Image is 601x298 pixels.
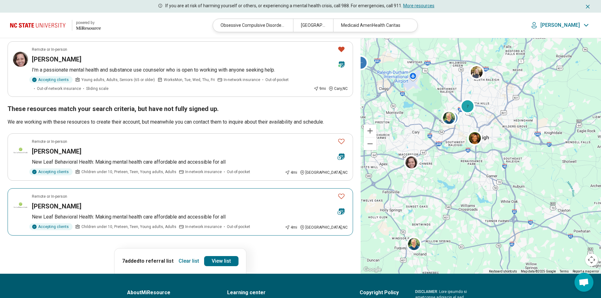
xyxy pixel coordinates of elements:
span: Map data ©2025 Google [521,270,556,273]
p: 7 added [122,257,174,265]
div: Accepting clients [29,168,73,175]
a: Open this area in Google Maps (opens a new window) [362,266,383,274]
button: Clear list [176,256,202,266]
button: Dismiss [585,3,591,10]
p: We are working with these resources to create their account, but meanwhile you can contact them t... [8,118,353,126]
h3: [PERSON_NAME] [32,55,81,64]
div: powered by [76,20,101,26]
div: Obsessive Compulsive Disorder (OCD) [213,19,293,32]
h2: These resources match your search criteria, but have not fully signed up. [8,104,353,113]
button: Favorite [335,190,348,203]
p: New Leaf Behavioral Health: Making mental health care affordable and accessible for all [32,158,348,166]
button: Favorite [335,43,348,56]
h3: [PERSON_NAME] [32,147,81,156]
span: Children under 10, Preteen, Teen, Young adults, Adults [81,224,176,230]
span: Out-of-pocket [265,77,289,83]
img: Google [362,266,383,274]
div: [GEOGRAPHIC_DATA], [GEOGRAPHIC_DATA] [293,19,333,32]
p: Remote or In-person [32,139,67,144]
div: Cary , NC [328,86,348,91]
span: Out-of-network insurance [37,86,81,91]
div: Medicaid AmeriHealth Caritas [333,19,413,32]
a: Copyright Policy [360,289,399,296]
h3: [PERSON_NAME] [32,202,81,211]
div: Accepting clients [29,76,73,83]
div: 9 mi [314,86,326,91]
span: Sliding scale [86,86,109,91]
a: Learning center [227,289,343,296]
p: Remote or In-person [32,47,67,52]
button: Zoom in [364,125,376,137]
span: DISCLAIMER [415,289,437,294]
img: North Carolina State University [10,18,68,33]
span: to referral list [139,258,174,264]
a: View list [204,256,239,266]
div: 4 mi [285,225,297,230]
span: Young adults, Adults, Seniors (65 or older) [81,77,155,83]
button: Keyboard shortcuts [489,269,517,274]
div: 7 [460,98,475,114]
p: Remote or In-person [32,194,67,199]
div: Accepting clients [29,223,73,230]
a: AboutMiResource [127,289,211,296]
p: New Leaf Behavioral Health: Making mental health care affordable and accessible for all [32,213,348,221]
div: 4 mi [285,170,297,175]
span: Out-of-pocket [227,224,250,230]
p: If you are at risk of harming yourself or others, or experiencing a mental health crisis, call 98... [165,3,434,9]
button: Map camera controls [585,254,598,266]
a: Report a map error [573,270,599,273]
span: Out-of-pocket [227,169,250,175]
a: More resources [403,3,434,8]
p: I'm a passionate mental health and substance use counselor who is open to working with anyone see... [32,66,348,74]
div: Open chat [574,273,593,292]
div: [GEOGRAPHIC_DATA] , NC [300,225,348,230]
span: Works Mon, Tue, Wed, Thu, Fri [164,77,215,83]
span: In-network insurance [224,77,260,83]
a: North Carolina State University powered by [10,18,101,33]
div: [GEOGRAPHIC_DATA] , NC [300,170,348,175]
a: Terms (opens in new tab) [560,270,569,273]
span: Children under 10, Preteen, Teen, Young adults, Adults [81,169,176,175]
span: In-network insurance [185,224,222,230]
button: Zoom out [364,137,376,150]
button: Favorite [335,135,348,148]
span: In-network insurance [185,169,222,175]
p: [PERSON_NAME] [540,22,580,28]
